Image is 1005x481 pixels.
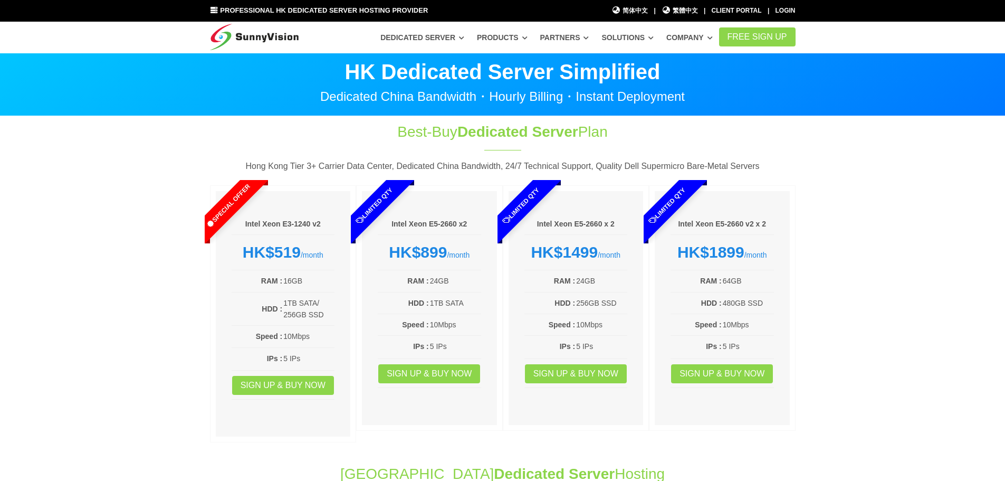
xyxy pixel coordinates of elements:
b: IPs : [706,342,722,351]
b: RAM : [554,277,575,285]
b: IPs : [267,354,283,363]
b: RAM : [700,277,721,285]
li: | [654,6,655,16]
div: /month [232,243,335,262]
td: 10Mbps [283,330,334,343]
b: Speed : [402,320,429,329]
td: 5 IPs [429,340,481,353]
h6: Intel Xeon E5-2660 x2 [378,219,481,230]
b: HDD : [701,299,722,307]
b: Speed : [549,320,576,329]
strong: HK$519 [243,243,301,261]
td: 24GB [576,275,627,287]
td: 256GB SSD [576,297,627,309]
a: Dedicated Server [380,28,464,47]
p: HK Dedicated Server Simplified [210,61,796,82]
li: | [704,6,705,16]
td: 24GB [429,275,481,287]
a: Partners [540,28,589,47]
b: HDD : [262,305,282,313]
span: Limited Qty [476,162,565,250]
td: 1TB SATA [429,297,481,309]
div: /month [378,243,481,262]
td: 1TB SATA/ 256GB SSD [283,297,334,322]
h1: Best-Buy Plan [327,121,678,142]
td: 5 IPs [576,340,627,353]
td: 10Mbps [722,318,774,331]
td: 64GB [722,275,774,287]
a: Sign up & Buy Now [378,364,480,383]
a: Sign up & Buy Now [671,364,773,383]
a: Login [776,7,796,14]
span: Limited Qty [623,162,712,250]
td: 10Mbps [429,318,481,331]
td: 480GB SSD [722,297,774,309]
a: Sign up & Buy Now [232,376,334,395]
h6: Intel Xeon E3-1240 v2 [232,219,335,230]
a: 繁體中文 [662,6,698,16]
span: Special Offer [184,162,272,250]
a: Products [477,28,528,47]
td: 16GB [283,275,334,287]
strong: HK$1899 [677,243,744,261]
span: Limited Qty [330,162,419,250]
td: 5 IPs [722,340,774,353]
strong: HK$1499 [531,243,598,261]
p: Hong Kong Tier 3+ Carrier Data Center, Dedicated China Bandwidth, 24/7 Technical Support, Quality... [210,159,796,173]
a: Sign up & Buy Now [525,364,627,383]
b: Speed : [256,332,283,341]
b: IPs : [560,342,576,351]
td: 5 IPs [283,352,334,365]
strong: HK$899 [389,243,447,261]
a: 简体中文 [612,6,648,16]
b: IPs : [413,342,429,351]
li: | [768,6,769,16]
b: RAM : [407,277,428,285]
h6: Intel Xeon E5-2660 v2 x 2 [671,219,774,230]
a: FREE Sign Up [719,27,796,46]
a: Company [666,28,713,47]
p: Dedicated China Bandwidth・Hourly Billing・Instant Deployment [210,90,796,103]
span: Dedicated Server [457,124,578,140]
b: Speed : [695,320,722,329]
span: Professional HK Dedicated Server Hosting Provider [220,6,428,14]
b: HDD : [554,299,575,307]
td: 10Mbps [576,318,627,331]
div: /month [671,243,774,262]
b: RAM : [261,277,282,285]
h6: Intel Xeon E5-2660 x 2 [524,219,628,230]
a: Client Portal [712,7,762,14]
a: Solutions [601,28,654,47]
div: /month [524,243,628,262]
b: HDD : [408,299,429,307]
